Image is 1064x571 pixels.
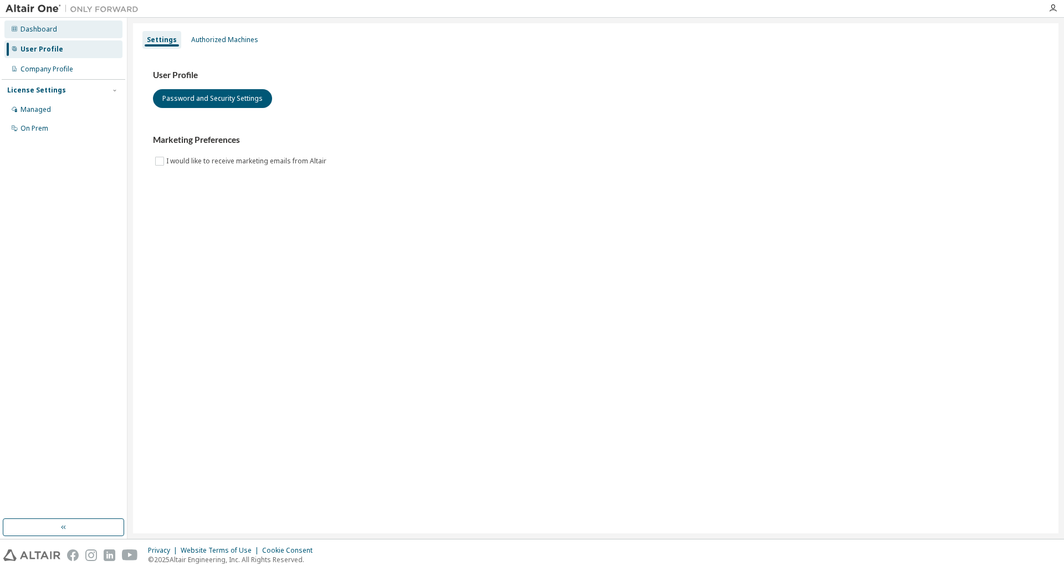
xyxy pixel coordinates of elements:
[147,35,177,44] div: Settings
[262,546,319,555] div: Cookie Consent
[153,135,1039,146] h3: Marketing Preferences
[21,65,73,74] div: Company Profile
[104,549,115,561] img: linkedin.svg
[122,549,138,561] img: youtube.svg
[21,105,51,114] div: Managed
[6,3,144,14] img: Altair One
[148,546,181,555] div: Privacy
[153,70,1039,81] h3: User Profile
[85,549,97,561] img: instagram.svg
[21,45,63,54] div: User Profile
[3,549,60,561] img: altair_logo.svg
[7,86,66,95] div: License Settings
[148,555,319,564] p: © 2025 Altair Engineering, Inc. All Rights Reserved.
[21,25,57,34] div: Dashboard
[166,155,329,168] label: I would like to receive marketing emails from Altair
[181,546,262,555] div: Website Terms of Use
[153,89,272,108] button: Password and Security Settings
[21,124,48,133] div: On Prem
[67,549,79,561] img: facebook.svg
[191,35,258,44] div: Authorized Machines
